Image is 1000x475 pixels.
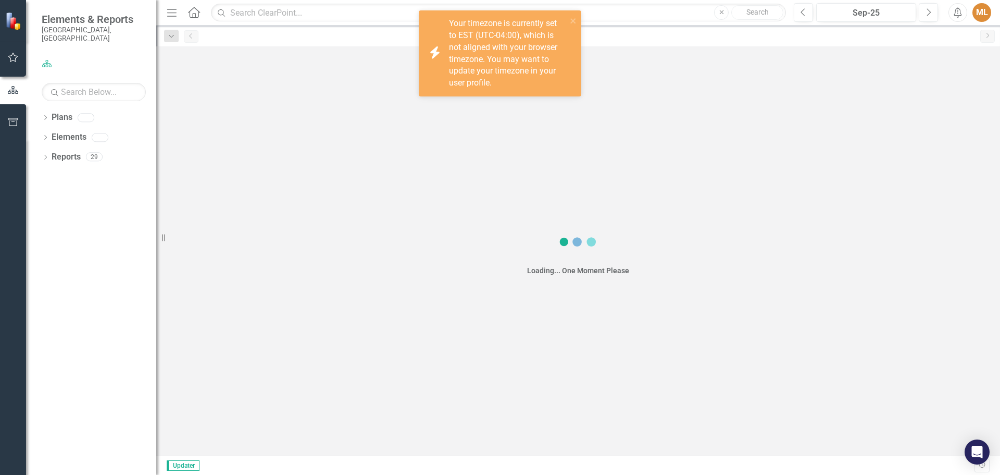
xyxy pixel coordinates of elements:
button: close [570,15,577,27]
button: ML [972,3,991,22]
div: Open Intercom Messenger [965,440,990,465]
span: Elements & Reports [42,13,146,26]
a: Elements [52,131,86,143]
button: Sep-25 [816,3,916,22]
div: 29 [86,153,103,162]
a: Plans [52,112,72,124]
small: [GEOGRAPHIC_DATA], [GEOGRAPHIC_DATA] [42,26,146,43]
input: Search ClearPoint... [211,4,786,22]
span: Search [746,8,769,16]
div: Sep-25 [820,7,913,19]
div: Loading... One Moment Please [527,265,629,276]
div: Your timezone is currently set to EST (UTC-04:00), which is not aligned with your browser timezon... [449,18,567,89]
a: Reports [52,151,81,163]
img: ClearPoint Strategy [5,12,23,30]
input: Search Below... [42,83,146,101]
button: Search [731,5,783,20]
span: Updater [167,460,199,471]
